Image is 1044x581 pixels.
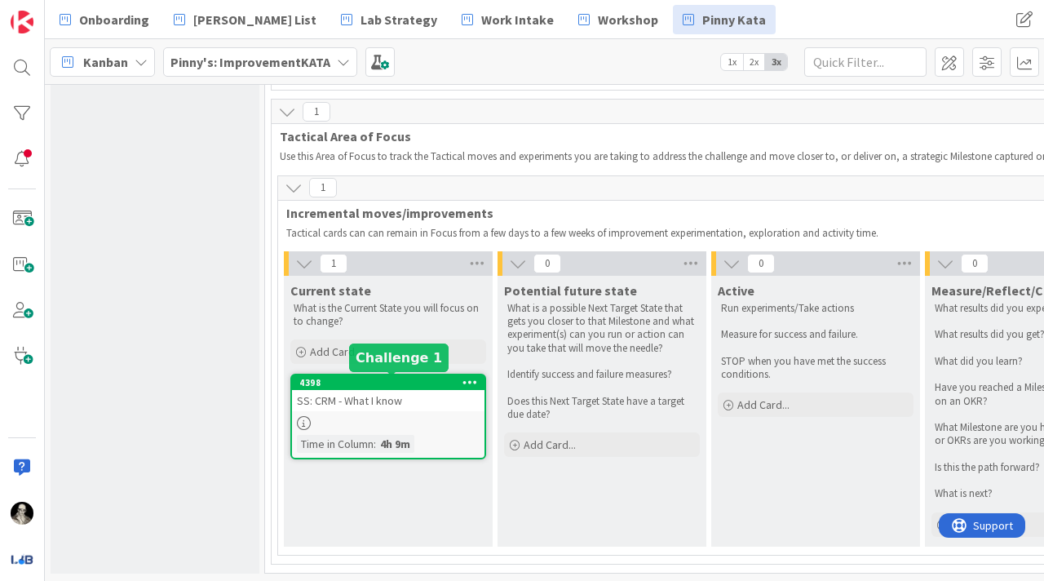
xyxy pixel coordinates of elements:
[170,54,330,70] b: Pinny's: ImprovementKATA
[568,5,668,34] a: Workshop
[507,395,697,422] p: Does this Next Target State have a target due date?
[374,435,376,453] span: :
[804,47,927,77] input: Quick Filter...
[292,375,484,411] div: 4398SS: CRM - What I know
[718,282,754,299] span: Active
[11,502,33,525] img: WS
[297,435,374,453] div: Time in Column
[290,282,371,299] span: Current state
[320,254,347,273] span: 1
[79,10,149,29] span: Onboarding
[294,302,483,329] p: What is the Current State you will focus on to change?
[673,5,776,34] a: Pinny Kata
[34,2,74,22] span: Support
[481,10,554,29] span: Work Intake
[292,375,484,390] div: 4398
[533,254,561,273] span: 0
[504,282,637,299] span: Potential future state
[452,5,564,34] a: Work Intake
[765,54,787,70] span: 3x
[961,254,989,273] span: 0
[193,10,316,29] span: [PERSON_NAME] List
[747,254,775,273] span: 0
[309,178,337,197] span: 1
[743,54,765,70] span: 2x
[83,52,128,72] span: Kanban
[721,302,910,315] p: Run experiments/Take actions
[598,10,658,29] span: Workshop
[290,374,486,459] a: 4398SS: CRM - What I knowTime in Column:4h 9m
[50,5,159,34] a: Onboarding
[361,10,437,29] span: Lab Strategy
[721,54,743,70] span: 1x
[164,5,326,34] a: [PERSON_NAME] List
[292,390,484,411] div: SS: CRM - What I know
[310,344,362,359] span: Add Card...
[303,102,330,122] span: 1
[507,368,697,381] p: Identify success and failure measures?
[299,377,484,388] div: 4398
[524,437,576,452] span: Add Card...
[331,5,447,34] a: Lab Strategy
[507,302,697,355] p: What is a possible Next Target State that gets you closer to that Milestone and what experiment(s...
[11,548,33,570] img: avatar
[356,350,442,366] h5: Challenge 1
[11,11,33,33] img: Visit kanbanzone.com
[721,355,910,382] p: STOP when you have met the success conditions.
[721,328,910,341] p: Measure for success and failure.
[737,397,790,412] span: Add Card...
[376,435,414,453] div: 4h 9m
[702,10,766,29] span: Pinny Kata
